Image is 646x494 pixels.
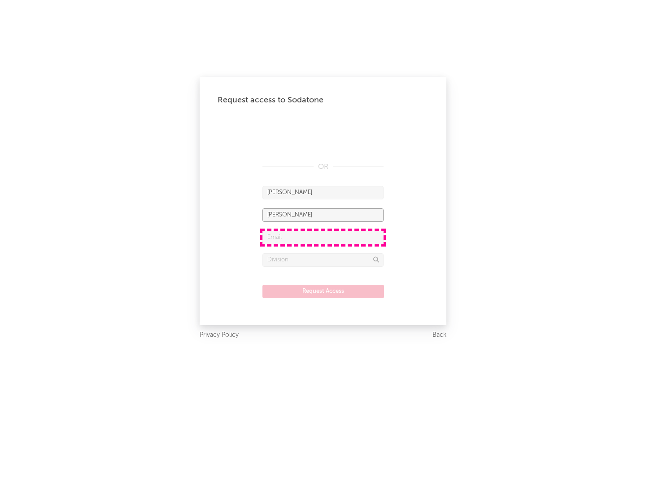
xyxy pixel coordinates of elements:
[200,330,239,341] a: Privacy Policy
[262,208,384,222] input: Last Name
[262,231,384,244] input: Email
[262,162,384,172] div: OR
[262,285,384,298] button: Request Access
[262,253,384,267] input: Division
[262,186,384,199] input: First Name
[432,330,446,341] a: Back
[218,95,428,106] div: Request access to Sodatone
